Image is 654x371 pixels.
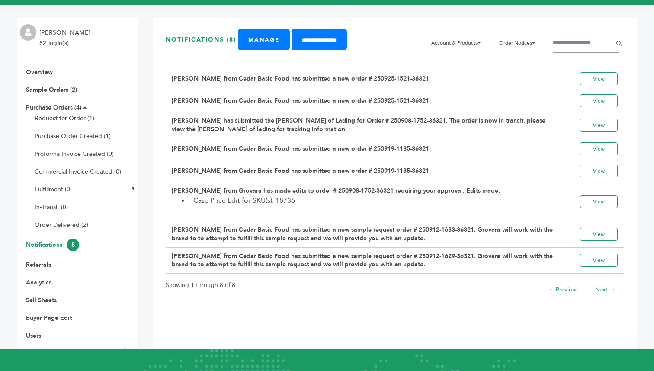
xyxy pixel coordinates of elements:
td: [PERSON_NAME] from Cedar Basic Food has submitted a new sample request order # 250912-1633-36321.... [166,221,562,248]
a: View [580,254,618,267]
a: Next → [595,286,615,294]
td: [PERSON_NAME] from Cedar Basic Food has submitted a new order # 250919-1135-36321. [166,138,562,160]
td: [PERSON_NAME] has submitted the [PERSON_NAME] of Lading for Order # 250908-1752-36321. The order ... [166,112,562,138]
li: Account & Products [427,33,490,52]
a: Analytics [26,278,51,287]
td: [PERSON_NAME] from Cedar Basic Food has submitted a new order # 250925-1521-36321. [166,90,562,112]
h3: Notifications (8) [166,35,236,44]
a: View [580,94,618,107]
a: View [580,165,618,177]
a: View [580,119,618,132]
a: In-Transit (0) [35,203,68,211]
a: Proforma Invoice Created (0) [35,150,114,158]
li: [PERSON_NAME] - 82 login(s) [39,28,96,48]
a: View [580,142,618,155]
a: View [580,72,618,85]
a: Manage [238,29,290,50]
input: Filter by keywords [553,33,619,53]
p: Showing 1 through 8 of 8 [166,280,235,290]
a: Order Delivered (2) [35,221,88,229]
a: Purchase Order Created (1) [35,132,111,140]
a: Referrals [26,261,51,269]
li: Order Notices [495,33,545,52]
a: Buyer Page Edit [26,314,72,322]
a: View [580,228,618,241]
a: Overview [26,68,53,76]
td: [PERSON_NAME] from Cedar Basic Food has submitted a new order # 250925-1521-36321. [166,68,562,90]
a: Notifications8 [26,241,79,249]
a: Sample Orders (2) [26,86,77,94]
span: 8 [67,239,79,251]
a: Fulfillment (0) [35,185,72,194]
img: profile.png [20,24,36,41]
a: Purchase Orders (4) [26,103,81,112]
a: Sell Sheets [26,296,57,304]
td: [PERSON_NAME] from Cedar Basic Food has submitted a new sample request order # 250912-1629-36321.... [166,247,562,274]
a: Users [26,332,41,340]
td: [PERSON_NAME] from Cedar Basic Food has submitted a new order # 250919-1135-36321. [166,160,562,182]
a: ← Previous [548,286,578,294]
li: Case Price Edit for SKU(s): 18736 [189,195,556,206]
a: View [580,195,618,208]
a: Commercial Invoice Created (0) [35,168,121,176]
td: [PERSON_NAME] from Grovara has made edits to order # 250908-1752-36321 requiring your approval. E... [166,182,562,221]
a: Request for Order (1) [35,114,94,123]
